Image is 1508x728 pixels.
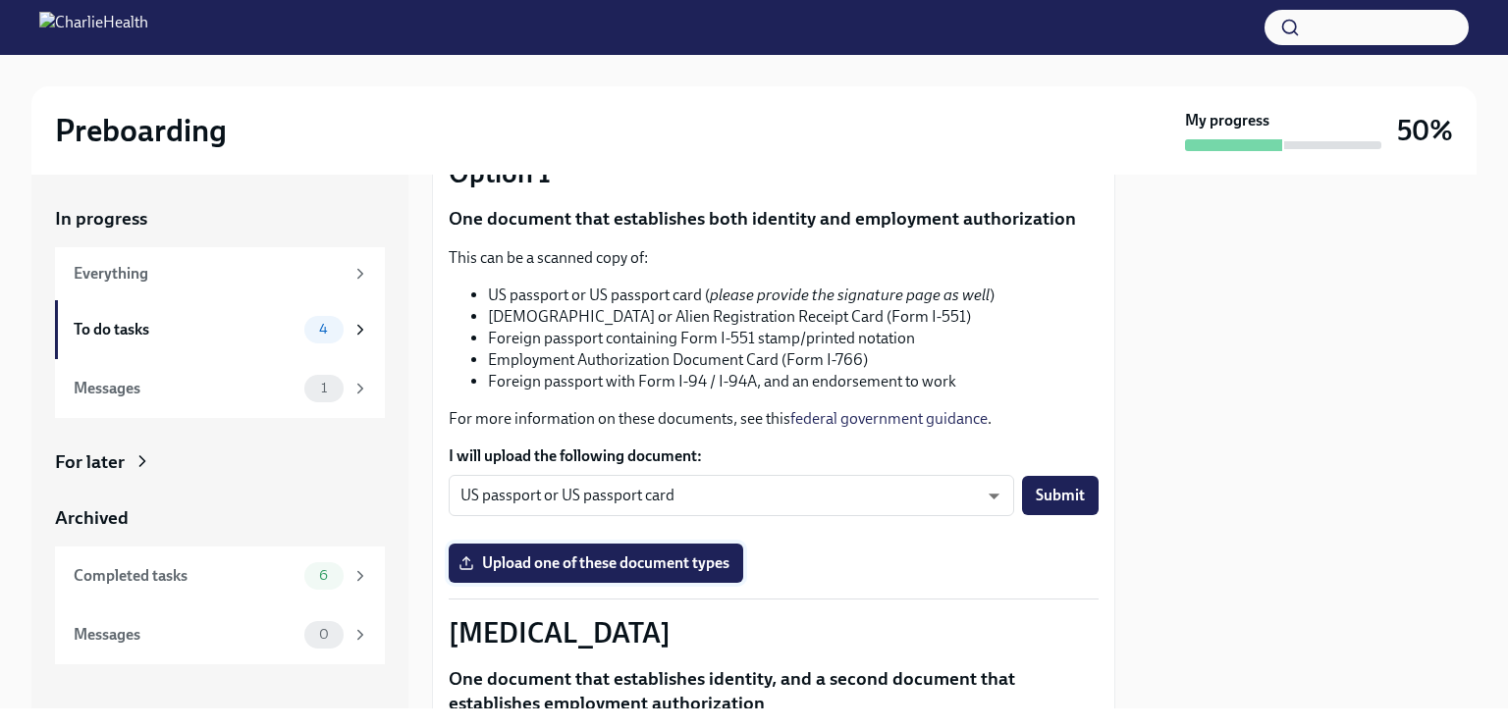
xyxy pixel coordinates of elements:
[55,505,385,531] a: Archived
[55,449,125,475] div: For later
[74,565,296,587] div: Completed tasks
[449,666,1099,716] p: One document that establishes identity, and a second document that establishes employment authori...
[1185,110,1269,131] strong: My progress
[55,111,227,150] h2: Preboarding
[449,408,1099,430] p: For more information on these documents, see this .
[307,322,340,337] span: 4
[790,409,988,428] a: federal government guidance
[710,286,990,304] em: please provide the signature page as well
[1397,113,1453,148] h3: 50%
[55,605,385,664] a: Messages0
[74,319,296,340] div: To do tasks
[488,328,1099,349] li: Foreign passport containing Form I-551 stamp/printed notation
[449,544,743,583] label: Upload one of these document types
[449,445,1099,467] label: I will upload the following document:
[449,247,1099,269] p: This can be a scanned copy of:
[1036,486,1085,505] span: Submit
[74,378,296,399] div: Messages
[55,247,385,300] a: Everything
[307,568,340,583] span: 6
[55,206,385,232] a: In progress
[1022,476,1099,515] button: Submit
[74,624,296,646] div: Messages
[488,285,1099,306] li: US passport or US passport card ( )
[55,300,385,359] a: To do tasks4
[462,553,729,573] span: Upload one of these document types
[55,449,385,475] a: For later
[449,475,1014,516] div: US passport or US passport card
[488,306,1099,328] li: [DEMOGRAPHIC_DATA] or Alien Registration Receipt Card (Form I-551)
[307,627,341,642] span: 0
[55,359,385,418] a: Messages1
[55,546,385,605] a: Completed tasks6
[309,381,339,395] span: 1
[488,371,1099,392] li: Foreign passport with Form I-94 / I-94A, and an endorsement to work
[449,206,1099,232] p: One document that establishes both identity and employment authorization
[74,263,344,285] div: Everything
[39,12,148,43] img: CharlieHealth
[488,349,1099,371] li: Employment Authorization Document Card (Form I-766)
[449,615,1099,650] p: [MEDICAL_DATA]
